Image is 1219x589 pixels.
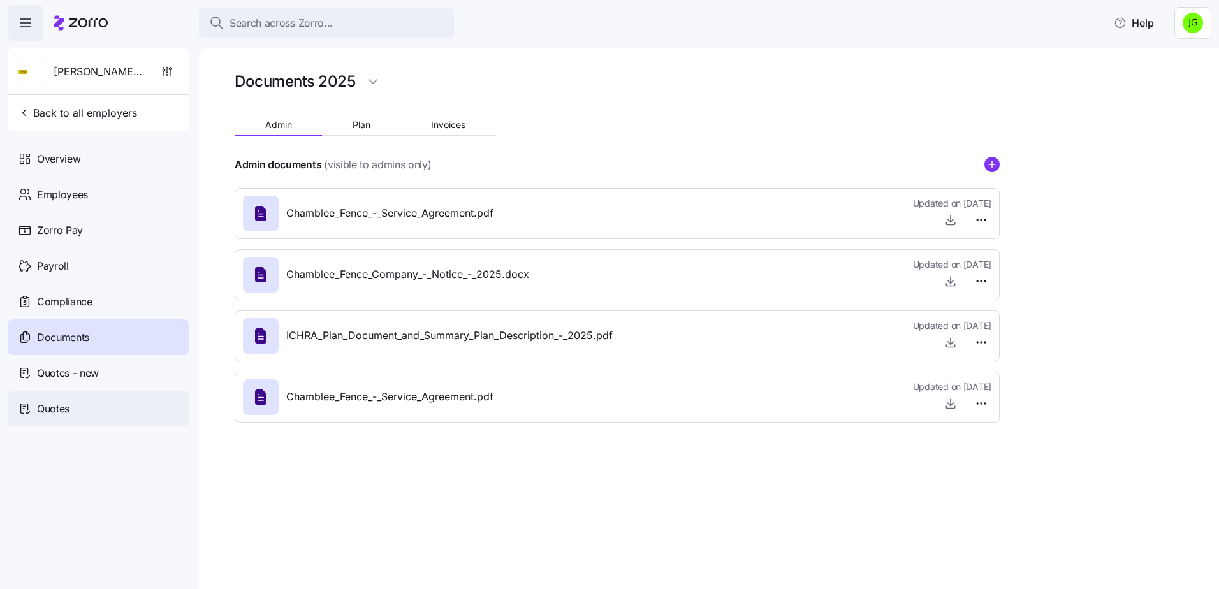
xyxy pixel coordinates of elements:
span: Quotes - new [37,365,99,381]
span: Chamblee_Fence_-_Service_Agreement.pdf [286,389,493,405]
a: Payroll [8,248,189,284]
span: Updated on [DATE] [913,258,991,271]
span: Compliance [37,294,92,310]
img: a4774ed6021b6d0ef619099e609a7ec5 [1183,13,1203,33]
span: Plan [353,120,370,129]
span: Search across Zorro... [230,15,333,31]
span: [PERSON_NAME] Fence Company [54,64,145,80]
h4: Admin documents [235,157,321,172]
span: Quotes [37,401,69,417]
img: Employer logo [18,59,43,85]
a: Quotes - new [8,355,189,391]
span: ICHRA_Plan_Document_and_Summary_Plan_Description_-_2025.pdf [286,328,613,344]
span: Zorro Pay [37,222,83,238]
span: Updated on [DATE] [913,319,991,332]
a: Quotes [8,391,189,426]
span: Updated on [DATE] [913,381,991,393]
span: Payroll [37,258,69,274]
span: (visible to admins only) [324,157,431,173]
span: Employees [37,187,88,203]
span: Documents [37,330,89,345]
a: Zorro Pay [8,212,189,248]
a: Compliance [8,284,189,319]
h1: Documents 2025 [235,71,355,91]
span: Chamblee_Fence_-_Service_Agreement.pdf [286,205,493,221]
button: Search across Zorro... [199,8,454,38]
button: Help [1104,10,1164,36]
button: Back to all employers [13,100,142,126]
span: Updated on [DATE] [913,197,991,210]
span: Overview [37,151,80,167]
a: Employees [8,177,189,212]
span: Admin [265,120,292,129]
span: Back to all employers [18,105,137,120]
span: Chamblee_Fence_Company_-_Notice_-_2025.docx [286,266,529,282]
span: Invoices [431,120,465,129]
svg: add icon [984,157,1000,172]
a: Documents [8,319,189,355]
span: Help [1114,15,1154,31]
a: Overview [8,141,189,177]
